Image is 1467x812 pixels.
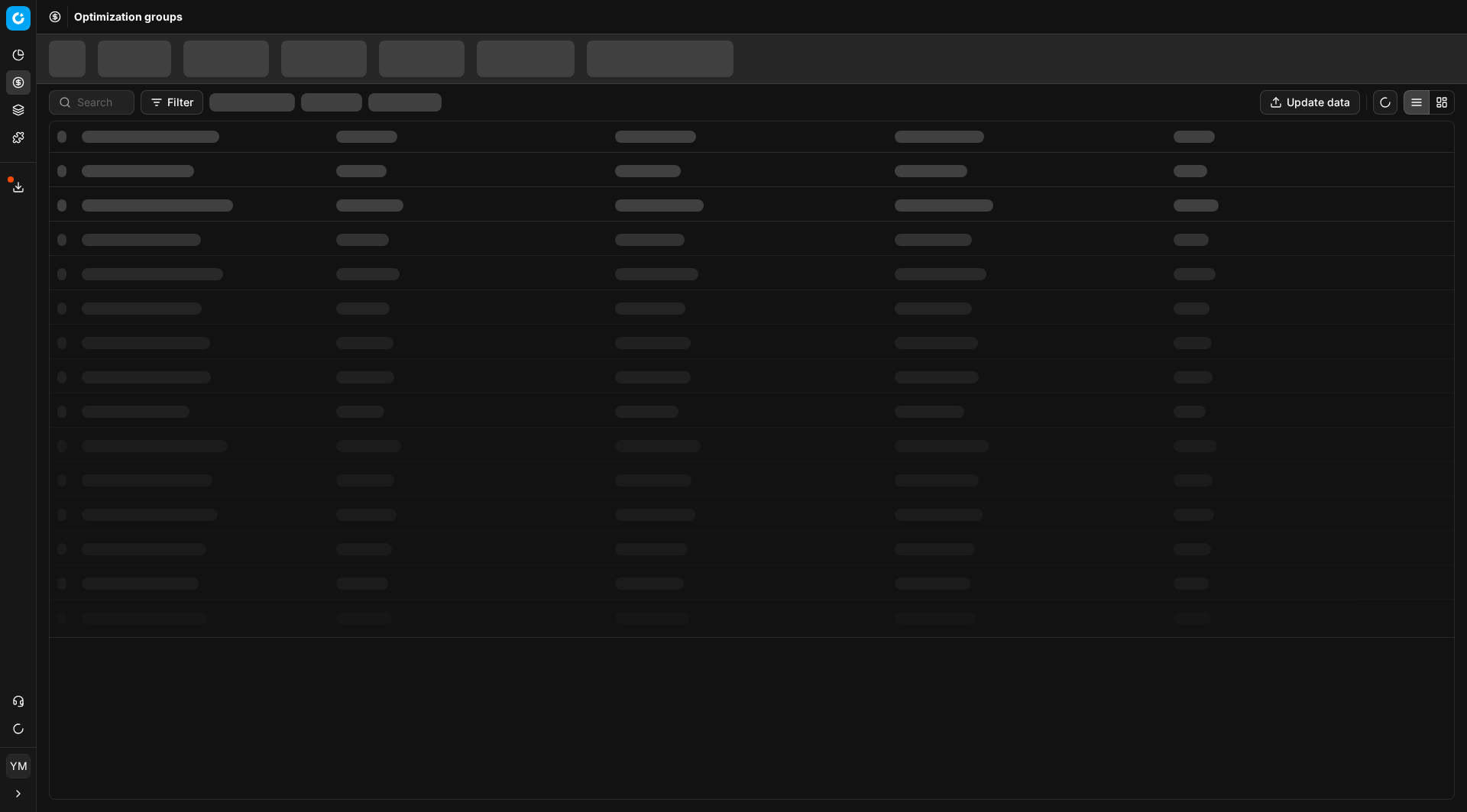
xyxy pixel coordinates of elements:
[6,754,31,778] button: YM
[74,9,183,24] nav: breadcrumb
[74,9,183,24] span: Optimization groups
[141,90,203,115] button: Filter
[7,755,30,778] span: YM
[77,95,125,110] input: Search
[1260,90,1360,115] button: Update data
